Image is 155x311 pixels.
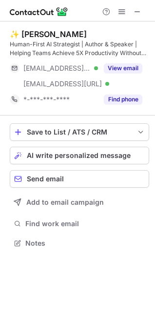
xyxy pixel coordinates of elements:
[25,239,145,248] span: Notes
[10,6,68,18] img: ContactOut v5.3.10
[10,170,149,188] button: Send email
[10,123,149,141] button: save-profile-one-click
[23,79,102,88] span: [EMAIL_ADDRESS][URL]
[23,64,91,73] span: [EMAIL_ADDRESS][DOMAIN_NAME]
[10,194,149,211] button: Add to email campaign
[27,175,64,183] span: Send email
[10,29,87,39] div: ✨ [PERSON_NAME]
[26,198,104,206] span: Add to email campaign
[25,219,145,228] span: Find work email
[27,128,132,136] div: Save to List / ATS / CRM
[104,63,142,73] button: Reveal Button
[10,236,149,250] button: Notes
[27,152,131,159] span: AI write personalized message
[10,147,149,164] button: AI write personalized message
[10,217,149,231] button: Find work email
[10,40,149,58] div: Human-First AI Strategist | Author & Speaker | Helping Teams Achieve 5X Productivity Without Job ...
[104,95,142,104] button: Reveal Button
